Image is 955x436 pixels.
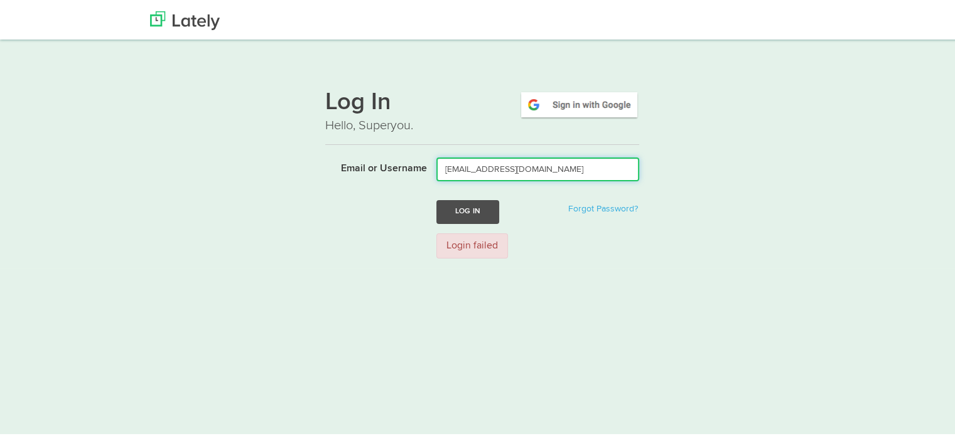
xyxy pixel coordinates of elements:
button: Log In [436,198,499,221]
img: google-signin.png [519,88,639,117]
img: Lately [150,9,220,28]
input: Email or Username [436,156,639,179]
h1: Log In [325,88,639,115]
label: Email or Username [316,156,427,174]
p: Hello, Superyou. [325,115,639,133]
a: Forgot Password? [568,203,638,211]
div: Login failed [436,231,508,257]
